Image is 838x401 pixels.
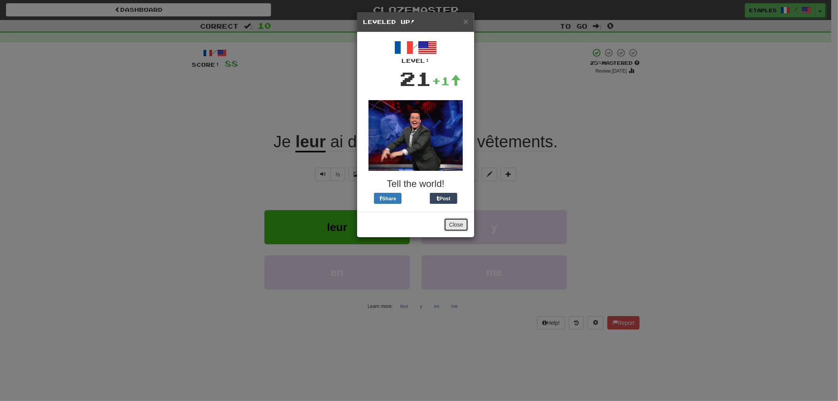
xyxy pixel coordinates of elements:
[363,38,468,65] div: /
[374,193,402,204] button: Share
[363,18,468,26] h5: Leveled Up!
[432,73,461,89] div: +1
[363,57,468,65] div: Level:
[363,179,468,189] h3: Tell the world!
[444,218,468,231] button: Close
[464,17,468,26] button: Close
[464,17,468,26] span: ×
[430,193,457,204] button: Post
[400,65,432,92] div: 21
[402,193,430,204] iframe: X Post Button
[369,100,463,171] img: colbert-d8d93119554e3a11f2fb50df59d9335a45bab299cf88b0a944f8a324a1865a88.gif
